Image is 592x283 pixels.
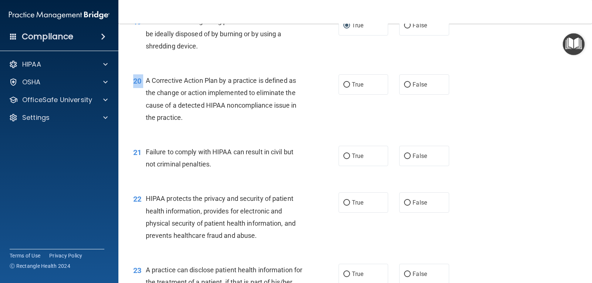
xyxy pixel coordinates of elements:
[343,272,350,277] input: True
[343,23,350,28] input: True
[413,81,427,88] span: False
[22,78,41,87] p: OSHA
[343,154,350,159] input: True
[343,200,350,206] input: True
[555,232,583,260] iframe: Drift Widget Chat Controller
[146,17,302,50] span: Documentation regarding patient information should be ideally disposed of by burning or by using ...
[22,31,73,42] h4: Compliance
[133,148,141,157] span: 21
[9,95,108,104] a: OfficeSafe University
[9,113,108,122] a: Settings
[10,262,70,270] span: Ⓒ Rectangle Health 2024
[22,113,50,122] p: Settings
[352,81,363,88] span: True
[563,33,585,55] button: Open Resource Center
[404,82,411,88] input: False
[9,78,108,87] a: OSHA
[146,195,296,239] span: HIPAA protects the privacy and security of patient health information, provides for electronic an...
[133,77,141,85] span: 20
[404,154,411,159] input: False
[413,199,427,206] span: False
[352,270,363,277] span: True
[22,95,92,104] p: OfficeSafe University
[343,82,350,88] input: True
[352,199,363,206] span: True
[352,152,363,159] span: True
[133,195,141,203] span: 22
[9,60,108,69] a: HIPAA
[413,152,427,159] span: False
[49,252,83,259] a: Privacy Policy
[10,252,40,259] a: Terms of Use
[146,77,297,121] span: A Corrective Action Plan by a practice is defined as the change or action implemented to eliminat...
[352,22,363,29] span: True
[133,266,141,275] span: 23
[146,148,293,168] span: Failure to comply with HIPAA can result in civil but not criminal penalties.
[404,272,411,277] input: False
[413,22,427,29] span: False
[404,200,411,206] input: False
[404,23,411,28] input: False
[22,60,41,69] p: HIPAA
[9,8,110,23] img: PMB logo
[413,270,427,277] span: False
